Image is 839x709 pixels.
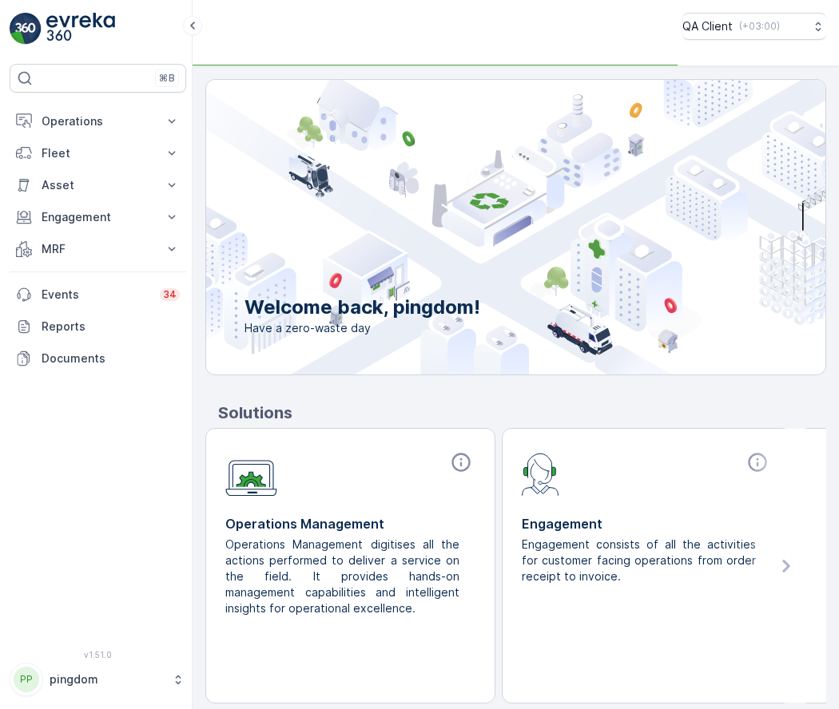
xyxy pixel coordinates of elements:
p: Operations [42,113,154,129]
span: v 1.51.0 [10,650,186,659]
img: logo [10,13,42,45]
button: Fleet [10,137,186,169]
button: MRF [10,233,186,265]
button: Operations [10,105,186,137]
button: Engagement [10,201,186,233]
p: Engagement consists of all the activities for customer facing operations from order receipt to in... [522,537,759,584]
p: Engagement [42,209,154,225]
p: ⌘B [159,72,175,85]
a: Reports [10,311,186,343]
p: Operations Management [225,514,475,533]
p: Asset [42,177,154,193]
img: logo_light-DOdMpM7g.png [46,13,115,45]
p: MRF [42,241,154,257]
p: Welcome back, pingdom! [245,295,480,320]
img: city illustration [134,80,825,374]
p: Events [42,287,150,303]
span: Have a zero-waste day [245,320,480,336]
p: Solutions [218,401,826,425]
a: Documents [10,343,186,374]
div: PP [14,667,39,692]
p: 34 [163,288,177,301]
p: Engagement [522,514,772,533]
button: PPpingdom [10,663,186,696]
a: Events34 [10,279,186,311]
p: Documents [42,351,180,366]
p: ( +03:00 ) [739,20,780,33]
p: Reports [42,319,180,335]
img: module-icon [522,451,559,496]
p: Fleet [42,145,154,161]
p: QA Client [682,18,733,34]
img: module-icon [225,451,277,497]
p: pingdom [50,671,164,687]
p: Operations Management digitises all the actions performed to deliver a service on the field. It p... [225,537,463,616]
button: QA Client(+03:00) [682,13,826,40]
button: Asset [10,169,186,201]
